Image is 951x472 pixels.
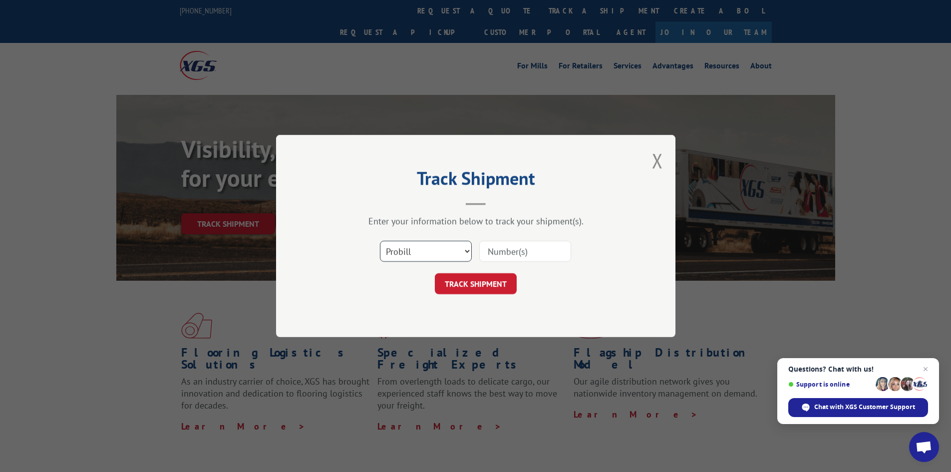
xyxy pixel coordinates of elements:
button: TRACK SHIPMENT [435,273,517,294]
span: Support is online [788,381,872,388]
span: Questions? Chat with us! [788,365,928,373]
span: Close chat [920,363,932,375]
div: Chat with XGS Customer Support [788,398,928,417]
input: Number(s) [479,241,571,262]
div: Enter your information below to track your shipment(s). [326,215,626,227]
span: Chat with XGS Customer Support [814,403,915,412]
div: Open chat [909,432,939,462]
h2: Track Shipment [326,171,626,190]
button: Close modal [652,147,663,174]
